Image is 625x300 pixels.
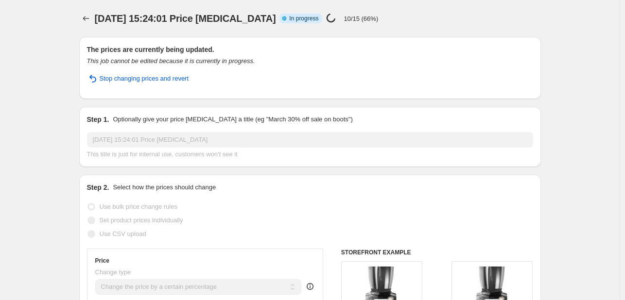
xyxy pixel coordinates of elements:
span: Use bulk price change rules [100,203,177,210]
span: Stop changing prices and revert [100,74,189,83]
h2: The prices are currently being updated. [87,45,533,54]
button: Price change jobs [79,12,93,25]
h6: STOREFRONT EXAMPLE [341,249,533,256]
p: Optionally give your price [MEDICAL_DATA] a title (eg "March 30% off sale on boots") [113,115,352,124]
p: Select how the prices should change [113,183,216,192]
span: Set product prices individually [100,217,183,224]
span: This title is just for internal use, customers won't see it [87,150,238,158]
span: Change type [95,268,131,276]
h2: Step 1. [87,115,109,124]
input: 30% off holiday sale [87,132,533,148]
span: Use CSV upload [100,230,146,237]
span: In progress [289,15,318,22]
span: [DATE] 15:24:01 Price [MEDICAL_DATA] [95,13,276,24]
button: Stop changing prices and revert [81,71,195,86]
p: 10/15 (66%) [344,15,378,22]
h2: Step 2. [87,183,109,192]
h3: Price [95,257,109,265]
div: help [305,282,315,291]
i: This job cannot be edited because it is currently in progress. [87,57,255,65]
